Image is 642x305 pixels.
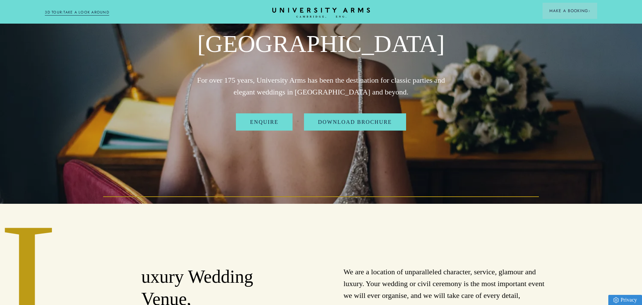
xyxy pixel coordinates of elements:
a: Privacy [608,295,642,305]
img: Privacy [613,297,619,303]
span: Make a Booking [549,8,590,14]
p: For over 175 years, University Arms has been the destination for classic parties and elegant wedd... [186,74,456,98]
a: Download Brochure [304,113,406,131]
img: Arrow icon [588,10,590,12]
button: Make a BookingArrow icon [543,3,597,19]
a: 3D TOUR:TAKE A LOOK AROUND [45,9,109,16]
a: Home [272,8,370,18]
a: Enquire [236,113,293,131]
